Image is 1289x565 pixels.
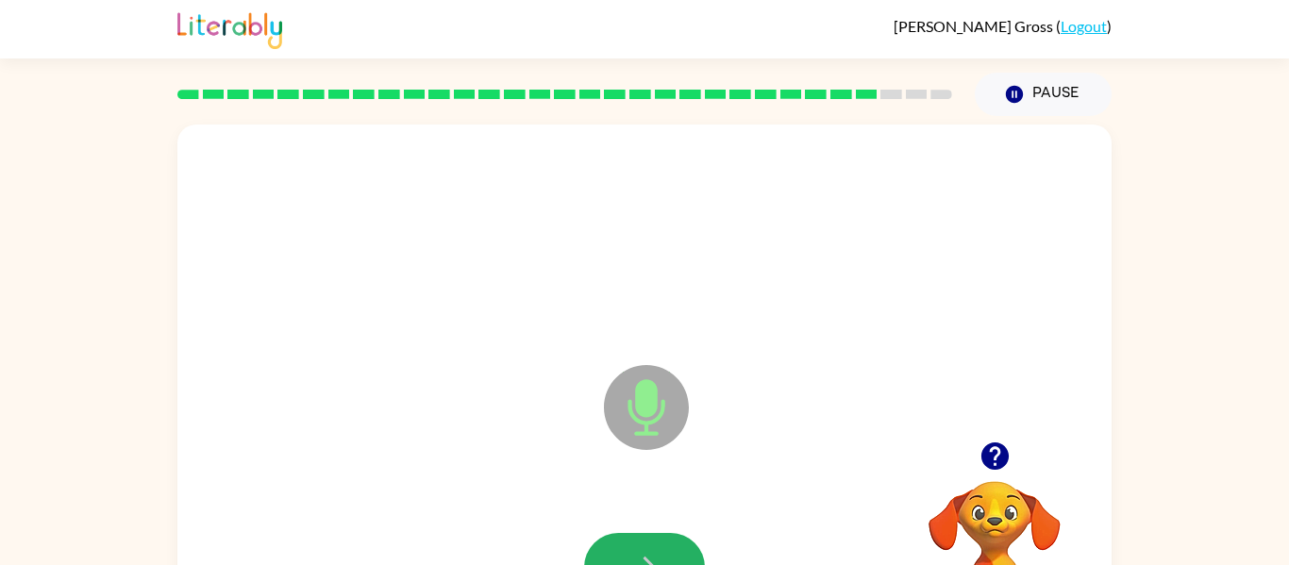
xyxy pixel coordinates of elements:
[894,17,1112,35] div: ( )
[975,73,1112,116] button: Pause
[177,8,282,49] img: Literably
[1061,17,1107,35] a: Logout
[894,17,1056,35] span: [PERSON_NAME] Gross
